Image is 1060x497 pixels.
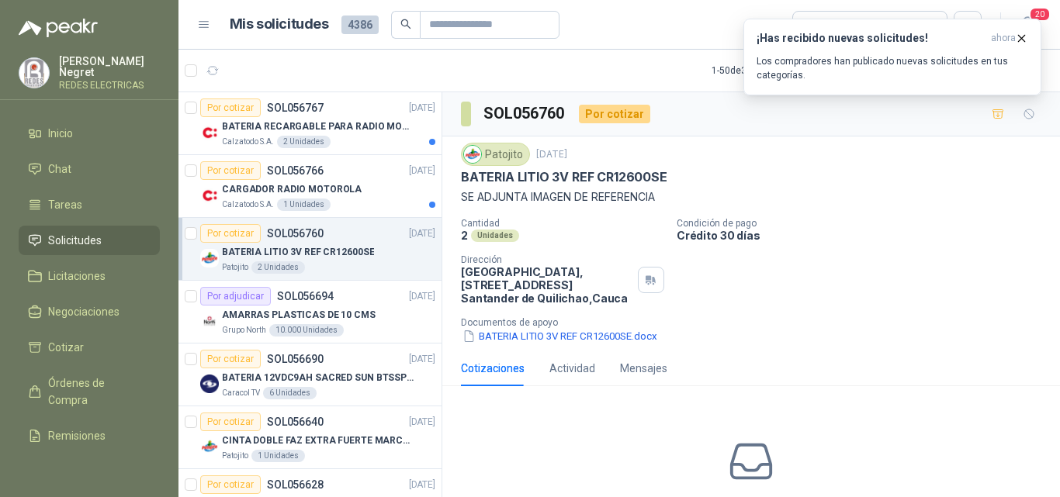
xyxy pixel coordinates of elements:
[222,450,248,462] p: Patojito
[19,226,160,255] a: Solicitudes
[461,169,667,185] p: BATERIA LITIO 3V REF CR12600SE
[222,119,415,134] p: BATERIA RECARGABLE PARA RADIO MOTOROLA
[222,261,248,274] p: Patojito
[991,32,1016,45] span: ahora
[483,102,566,126] h3: SOL056760
[461,229,468,242] p: 2
[222,433,415,448] p: CINTA DOBLE FAZ EXTRA FUERTE MARCA:3M
[461,218,664,229] p: Cantidad
[178,92,442,155] a: Por cotizarSOL056767[DATE] Company LogoBATERIA RECARGABLE PARA RADIO MOTOROLACalzatodo S.A.2 Unid...
[620,360,667,377] div: Mensajes
[222,245,374,260] p: BATERIA LITIO 3V REF CR12600SE
[48,267,106,285] span: Licitaciones
[200,161,261,180] div: Por cotizar
[19,19,98,37] img: Logo peakr
[277,291,334,302] p: SOL056694
[579,105,650,123] div: Por cotizar
[48,339,84,356] span: Cotizar
[222,324,266,337] p: Grupo North
[200,224,261,243] div: Por cotizar
[461,254,632,265] p: Dirección
[200,186,219,205] img: Company Logo
[178,218,442,281] a: Por cotizarSOL056760[DATE] Company LogoBATERIA LITIO 3V REF CR12600SEPatojito2 Unidades
[409,164,435,178] p: [DATE]
[200,312,219,330] img: Company Logo
[222,198,274,211] p: Calzatodo S.A.
[263,387,317,399] div: 6 Unidades
[277,136,331,148] div: 2 Unidades
[464,146,481,163] img: Company Logo
[200,412,261,431] div: Por cotizar
[461,143,530,166] div: Patojito
[178,281,442,343] a: Por adjudicarSOL056694[DATE] Company LogoAMARRAS PLASTICAS DE 10 CMSGrupo North10.000 Unidades
[409,289,435,304] p: [DATE]
[802,16,835,33] div: Todas
[48,303,120,320] span: Negociaciones
[549,360,595,377] div: Actividad
[400,19,411,29] span: search
[267,416,324,427] p: SOL056640
[267,354,324,364] p: SOL056690
[267,165,324,176] p: SOL056766
[19,421,160,450] a: Remisiones
[19,58,49,88] img: Company Logo
[222,308,376,323] p: AMARRAS PLASTICAS DE 10 CMS
[341,16,379,34] span: 4386
[409,415,435,430] p: [DATE]
[222,371,415,385] p: BATERIA 12VDC9AH SACRED SUN BTSSP12-9HR
[409,352,435,367] p: [DATE]
[200,98,261,117] div: Por cotizar
[200,475,261,494] div: Por cotizar
[200,123,219,142] img: Company Logo
[269,324,344,337] div: 10.000 Unidades
[200,249,219,267] img: Company Logo
[743,19,1041,95] button: ¡Has recibido nuevas solicitudes!ahora Los compradores han publicado nuevas solicitudes en tus ca...
[251,450,305,462] div: 1 Unidades
[409,226,435,241] p: [DATE]
[267,102,324,113] p: SOL056767
[48,125,73,142] span: Inicio
[277,198,331,211] div: 1 Unidades
[59,56,160,78] p: [PERSON_NAME] Negret
[757,54,1028,82] p: Los compradores han publicado nuevas solicitudes en tus categorías.
[19,368,160,415] a: Órdenes de Compra
[461,317,1054,328] p: Documentos de apoyo
[200,374,219,393] img: Company Logo
[19,457,160,486] a: Configuración
[19,333,160,362] a: Cotizar
[222,387,260,399] p: Caracol TV
[48,196,82,213] span: Tareas
[178,155,442,218] a: Por cotizarSOL056766[DATE] Company LogoCARGADOR RADIO MOTOROLACalzatodo S.A.1 Unidades
[409,478,435,492] p: [DATE]
[677,229,1054,242] p: Crédito 30 días
[230,13,329,36] h1: Mis solicitudes
[267,228,324,239] p: SOL056760
[757,32,985,45] h3: ¡Has recibido nuevas solicitudes!
[251,261,305,274] div: 2 Unidades
[471,230,519,242] div: Unidades
[267,479,324,490] p: SOL056628
[178,343,442,406] a: Por cotizarSOL056690[DATE] Company LogoBATERIA 12VDC9AH SACRED SUN BTSSP12-9HRCaracol TV6 Unidades
[48,232,102,249] span: Solicitudes
[461,360,525,377] div: Cotizaciones
[200,350,261,368] div: Por cotizar
[19,261,160,291] a: Licitaciones
[222,182,362,197] p: CARGADOR RADIO MOTOROLA
[461,265,632,305] p: [GEOGRAPHIC_DATA], [STREET_ADDRESS] Santander de Quilichao , Cauca
[677,218,1054,229] p: Condición de pago
[19,190,160,219] a: Tareas
[461,188,1041,205] p: SE ADJUNTA IMAGEN DE REFERENCIA
[19,119,160,148] a: Inicio
[536,147,567,162] p: [DATE]
[222,136,274,148] p: Calzatodo S.A.
[200,287,271,305] div: Por adjudicar
[461,328,659,344] button: BATERIA LITIO 3V REF CR12600SE.docx
[1029,7,1051,22] span: 20
[48,374,145,409] span: Órdenes de Compra
[59,81,160,90] p: REDES ELECTRICAS
[19,154,160,184] a: Chat
[1013,11,1041,39] button: 20
[409,101,435,116] p: [DATE]
[19,297,160,326] a: Negociaciones
[48,427,106,444] span: Remisiones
